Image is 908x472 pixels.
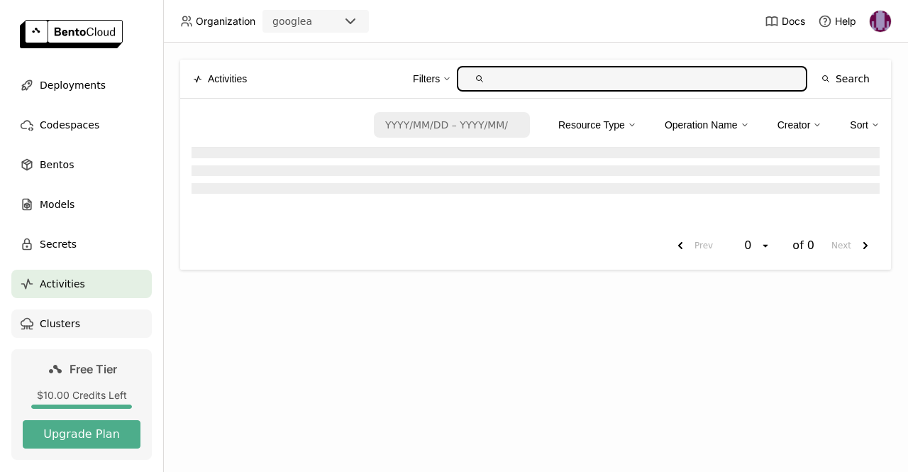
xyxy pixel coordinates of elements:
[23,420,140,449] button: Upgrade Plan
[558,110,636,140] div: Resource Type
[665,117,738,133] div: Operation Name
[813,66,878,92] button: Search
[777,110,822,140] div: Creator
[40,116,99,133] span: Codespaces
[208,71,247,87] span: Activities
[314,15,315,29] input: Selected googlea.
[792,238,814,253] span: of 0
[40,77,106,94] span: Deployments
[666,233,719,258] button: previous page. current page 0 of 0
[782,15,805,28] span: Docs
[777,117,811,133] div: Creator
[272,14,312,28] div: googlea
[665,110,749,140] div: Operation Name
[413,71,440,87] div: Filters
[850,117,868,133] div: Sort
[826,233,880,258] button: next page. current page 0 of 0
[70,362,117,376] span: Free Tier
[818,14,856,28] div: Help
[11,190,152,219] a: Models
[558,117,625,133] div: Resource Type
[11,71,152,99] a: Deployments
[760,240,771,251] svg: open
[11,349,152,460] a: Free Tier$10.00 Credits LeftUpgrade Plan
[11,111,152,139] a: Codespaces
[11,230,152,258] a: Secrets
[11,309,152,338] a: Clusters
[11,270,152,298] a: Activities
[850,110,880,140] div: Sort
[740,238,760,253] div: 0
[23,389,140,402] div: $10.00 Credits Left
[11,150,152,179] a: Bentos
[870,11,891,32] img: vikas us
[40,156,74,173] span: Bentos
[765,14,805,28] a: Docs
[40,236,77,253] span: Secrets
[835,15,856,28] span: Help
[20,20,123,48] img: logo
[413,64,451,94] div: Filters
[40,275,85,292] span: Activities
[196,15,255,28] span: Organization
[40,196,74,213] span: Models
[375,114,519,136] input: Select a date range.
[40,315,80,332] span: Clusters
